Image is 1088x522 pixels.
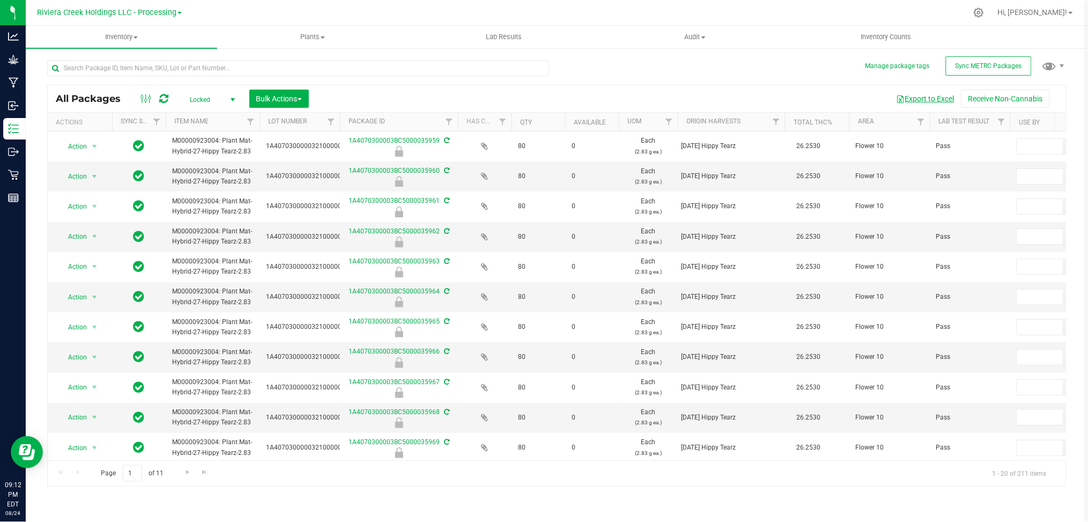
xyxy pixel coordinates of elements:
a: 1A4070300003BC5000035969 [349,438,440,446]
span: 80 [518,413,559,423]
span: Pass [936,141,1004,151]
span: M00000923004: Plant Mat-Hybrid-27-Hippy Tearz-2.83 [172,286,253,307]
div: Final Check Lock [338,237,460,247]
span: select [1063,259,1078,274]
p: (2.83 g ea.) [625,357,671,367]
div: Final Check Lock [338,176,460,187]
span: Sync from Compliance System [442,378,449,386]
span: 1A4070300000321000001019 [266,232,357,242]
span: 1A4070300000321000001019 [266,322,357,332]
a: 1A4070300003BC5000035966 [349,348,440,355]
span: 1A4070300000321000001019 [266,443,357,453]
span: In Sync [134,259,145,274]
span: select [88,169,101,184]
div: [DATE] Hippy Tearz [682,443,782,453]
span: Each [625,377,671,398]
a: Go to the last page [197,465,212,480]
span: M00000923004: Plant Mat-Hybrid-27-Hippy Tearz-2.83 [172,196,253,217]
a: Inventory [26,26,217,48]
span: Inventory [26,32,217,42]
div: [DATE] Hippy Tearz [682,141,782,151]
p: (2.83 g ea.) [625,237,671,247]
a: 1A4070300003BC5000035960 [349,167,440,174]
span: In Sync [134,138,145,153]
a: Go to the next page [180,465,195,480]
span: 26.2530 [791,289,826,305]
inline-svg: Inbound [8,100,19,111]
span: 26.2530 [791,349,826,365]
span: Sync from Compliance System [442,258,449,265]
a: Origin Harvests [686,117,741,125]
span: In Sync [134,319,145,334]
span: Action [58,290,87,305]
span: Each [625,166,671,187]
span: Audit [600,32,790,42]
a: 1A4070300003BC5000035962 [349,227,440,235]
a: Package ID [349,117,385,125]
span: Lab Results [471,32,536,42]
a: Filter [660,113,678,131]
span: Pass [936,443,1004,453]
span: 26.2530 [791,380,826,395]
span: Plants [218,32,408,42]
input: Search Package ID, Item Name, SKU, Lot or Part Number... [47,60,549,76]
span: In Sync [134,349,145,364]
button: Receive Non-Cannabis [961,90,1050,108]
span: select [88,320,101,335]
p: (2.83 g ea.) [625,146,671,157]
span: Flower 10 [856,141,923,151]
span: 0 [572,232,612,242]
span: Each [625,317,671,337]
span: select [88,229,101,244]
span: Flower 10 [856,201,923,211]
span: 0 [572,383,612,393]
span: M00000923004: Plant Mat-Hybrid-27-Hippy Tearz-2.83 [172,377,253,398]
span: Pass [936,171,1004,181]
a: Lab Results [408,26,599,48]
a: Item Name [174,117,209,125]
span: Each [625,286,671,307]
span: 1A4070300000321000001019 [266,262,357,272]
span: Each [625,347,671,367]
span: Pass [936,352,1004,362]
p: (2.83 g ea.) [625,267,671,277]
a: Qty [520,119,532,126]
input: 1 [123,465,142,482]
a: Available [574,119,606,126]
span: Action [58,410,87,425]
span: 80 [518,171,559,181]
span: Action [58,199,87,214]
a: 1A4070300003BC5000035961 [349,197,440,204]
span: Riviera Creek Holdings LLC - Processing [37,8,176,17]
div: Actions [56,119,108,126]
inline-svg: Grow [8,54,19,65]
span: M00000923004: Plant Mat-Hybrid-27-Hippy Tearz-2.83 [172,437,253,458]
inline-svg: Retail [8,170,19,180]
span: 26.2530 [791,410,826,425]
div: Final Check Lock [338,146,460,157]
span: 80 [518,141,559,151]
span: In Sync [134,289,145,304]
span: 1 - 20 of 211 items [984,465,1055,481]
div: [DATE] Hippy Tearz [682,292,782,302]
span: Inventory Counts [847,32,926,42]
th: Has COA [458,113,512,131]
span: select [88,290,101,305]
span: In Sync [134,440,145,455]
p: (2.83 g ea.) [625,177,671,187]
span: Action [58,380,87,395]
a: UOM [627,117,641,125]
span: Sync from Compliance System [442,227,449,235]
span: 26.2530 [791,259,826,275]
span: Sync from Compliance System [442,197,449,204]
span: Flower 10 [856,322,923,332]
div: Final Check Lock [338,267,460,277]
span: Each [625,256,671,277]
a: Filter [148,113,166,131]
span: 0 [572,443,612,453]
a: Plants [217,26,409,48]
inline-svg: Inventory [8,123,19,134]
span: Each [625,136,671,156]
a: Filter [912,113,930,131]
a: 1A4070300003BC5000035959 [349,137,440,144]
